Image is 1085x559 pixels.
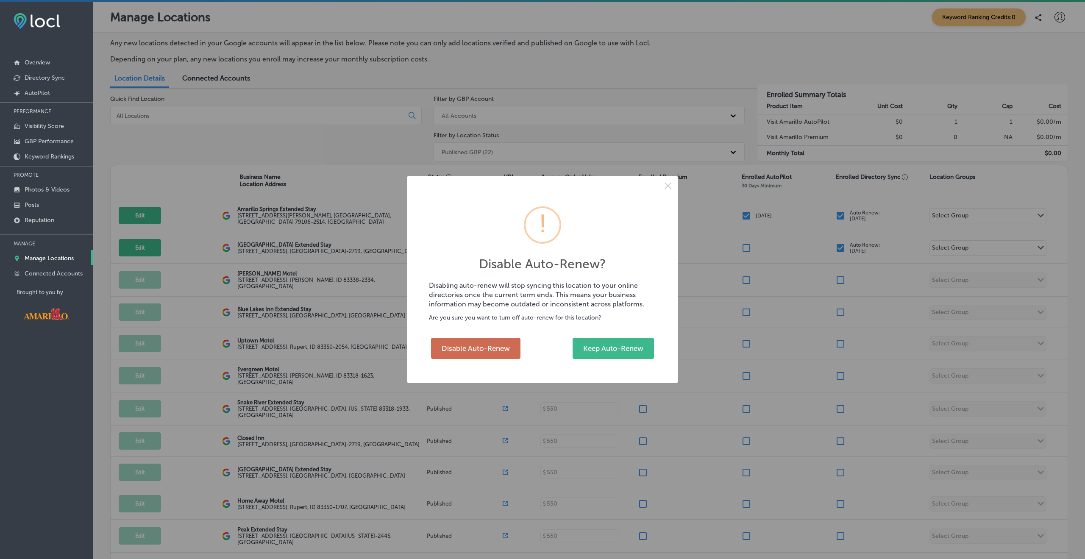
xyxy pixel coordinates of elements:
[25,217,54,224] p: Reputation
[25,153,74,160] p: Keyword Rankings
[429,313,656,323] p: Are you sure you want to turn off auto-renew for this location?
[14,13,60,29] img: fda3e92497d09a02dc62c9cd864e3231.png
[25,74,65,81] p: Directory Sync
[25,138,74,145] p: GBP Performance
[431,338,520,359] button: Disable Auto-Renew
[658,176,678,196] button: Close this dialog
[25,186,70,193] p: Photos & Videos
[25,89,50,97] p: AutoPilot
[479,256,606,272] h2: Disable Auto-Renew?
[25,122,64,130] p: Visibility Score
[17,302,76,326] img: Visit Amarillo
[573,338,654,359] button: Keep Auto-Renew
[429,281,656,309] p: Disabling auto-renew will stop syncing this location to your online directories once the current ...
[25,255,74,262] p: Manage Locations
[25,59,50,66] p: Overview
[17,289,93,295] p: Brought to you by
[25,270,83,277] p: Connected Accounts
[25,201,39,209] p: Posts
